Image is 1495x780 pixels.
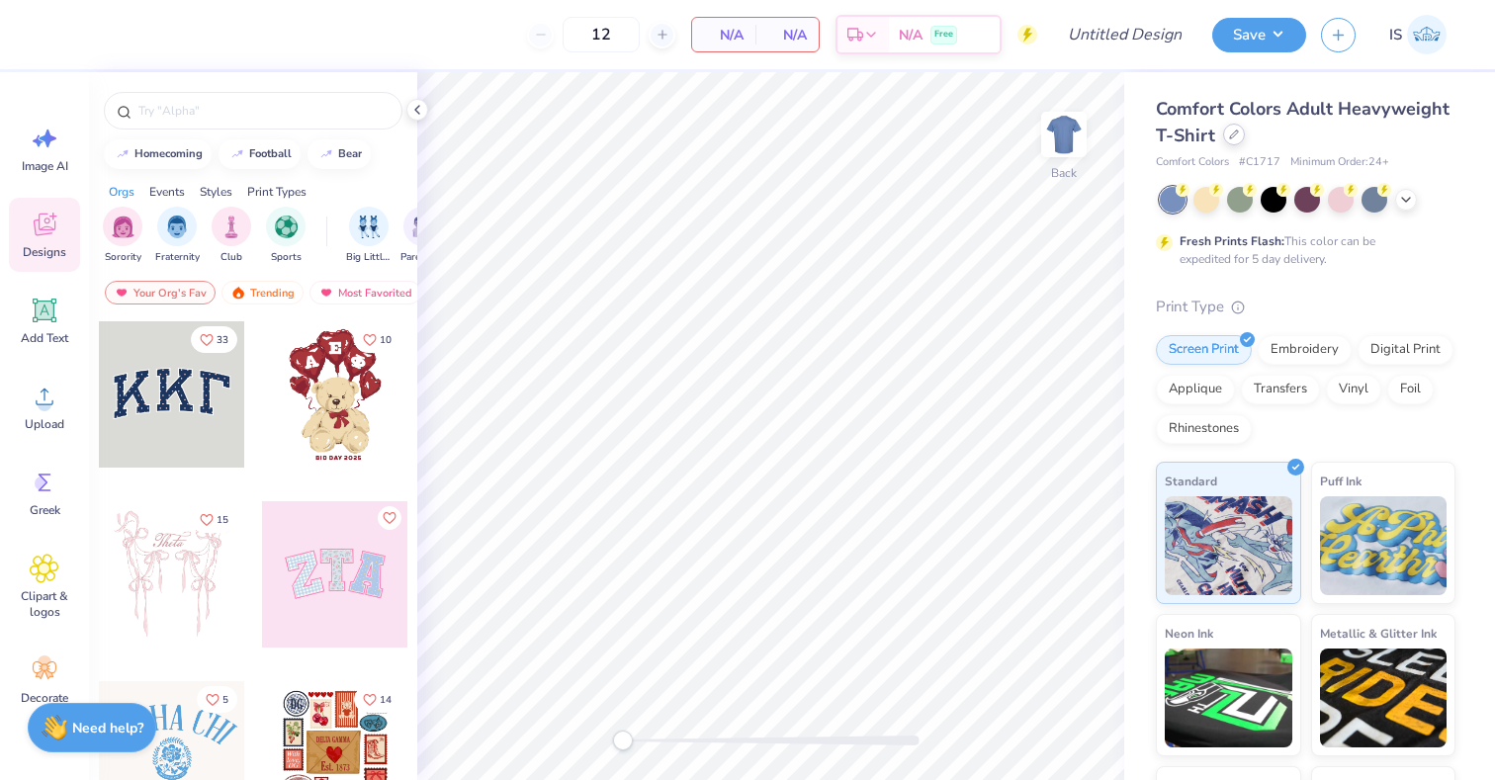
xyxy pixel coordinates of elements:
[1156,97,1450,147] span: Comfort Colors Adult Heavyweight T-Shirt
[412,216,435,238] img: Parent's Weekend Image
[222,695,228,705] span: 5
[115,148,131,160] img: trend_line.gif
[191,506,237,533] button: Like
[1165,649,1292,747] img: Neon Ink
[275,216,298,238] img: Sports Image
[1290,154,1389,171] span: Minimum Order: 24 +
[220,216,242,238] img: Club Image
[1156,375,1235,404] div: Applique
[229,148,245,160] img: trend_line.gif
[1320,649,1448,747] img: Metallic & Glitter Ink
[338,148,362,159] div: bear
[767,25,807,45] span: N/A
[1320,623,1437,644] span: Metallic & Glitter Ink
[149,183,185,201] div: Events
[358,216,380,238] img: Big Little Reveal Image
[1239,154,1280,171] span: # C1717
[105,250,141,265] span: Sorority
[25,416,64,432] span: Upload
[1326,375,1381,404] div: Vinyl
[318,286,334,300] img: most_fav.gif
[354,326,400,353] button: Like
[380,695,392,705] span: 14
[1407,15,1447,54] img: Ishnaa Sachdev
[1180,233,1284,249] strong: Fresh Prints Flash:
[1380,15,1455,54] a: IS
[105,281,216,304] div: Your Org's Fav
[1044,115,1084,154] img: Back
[934,28,953,42] span: Free
[217,515,228,525] span: 15
[1165,471,1217,491] span: Standard
[155,207,200,265] div: filter for Fraternity
[308,139,371,169] button: bear
[114,286,130,300] img: most_fav.gif
[1165,623,1213,644] span: Neon Ink
[271,250,302,265] span: Sports
[1320,471,1362,491] span: Puff Ink
[21,690,68,706] span: Decorate
[22,158,68,174] span: Image AI
[899,25,923,45] span: N/A
[247,183,307,201] div: Print Types
[112,216,134,238] img: Sorority Image
[266,207,306,265] div: filter for Sports
[400,250,446,265] span: Parent's Weekend
[704,25,744,45] span: N/A
[109,183,134,201] div: Orgs
[1156,296,1455,318] div: Print Type
[72,719,143,737] strong: Need help?
[266,207,306,265] button: filter button
[1156,335,1252,365] div: Screen Print
[1358,335,1453,365] div: Digital Print
[400,207,446,265] div: filter for Parent's Weekend
[30,502,60,518] span: Greek
[197,686,237,713] button: Like
[1387,375,1434,404] div: Foil
[380,335,392,345] span: 10
[220,250,242,265] span: Club
[200,183,232,201] div: Styles
[613,731,633,750] div: Accessibility label
[400,207,446,265] button: filter button
[212,207,251,265] div: filter for Club
[1258,335,1352,365] div: Embroidery
[1052,15,1197,54] input: Untitled Design
[1165,496,1292,595] img: Standard
[23,244,66,260] span: Designs
[155,250,200,265] span: Fraternity
[212,207,251,265] button: filter button
[134,148,203,159] div: homecoming
[12,588,77,620] span: Clipart & logos
[1212,18,1306,52] button: Save
[563,17,640,52] input: – –
[136,101,390,121] input: Try "Alpha"
[166,216,188,238] img: Fraternity Image
[103,207,142,265] button: filter button
[217,335,228,345] span: 33
[104,139,212,169] button: homecoming
[378,506,401,530] button: Like
[21,330,68,346] span: Add Text
[346,250,392,265] span: Big Little Reveal
[1156,154,1229,171] span: Comfort Colors
[309,281,421,304] div: Most Favorited
[1241,375,1320,404] div: Transfers
[1156,414,1252,444] div: Rhinestones
[1051,164,1077,182] div: Back
[346,207,392,265] button: filter button
[221,281,304,304] div: Trending
[1180,232,1423,268] div: This color can be expedited for 5 day delivery.
[1320,496,1448,595] img: Puff Ink
[219,139,301,169] button: football
[230,286,246,300] img: trending.gif
[155,207,200,265] button: filter button
[354,686,400,713] button: Like
[1389,24,1402,46] span: IS
[191,326,237,353] button: Like
[249,148,292,159] div: football
[346,207,392,265] div: filter for Big Little Reveal
[103,207,142,265] div: filter for Sorority
[318,148,334,160] img: trend_line.gif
